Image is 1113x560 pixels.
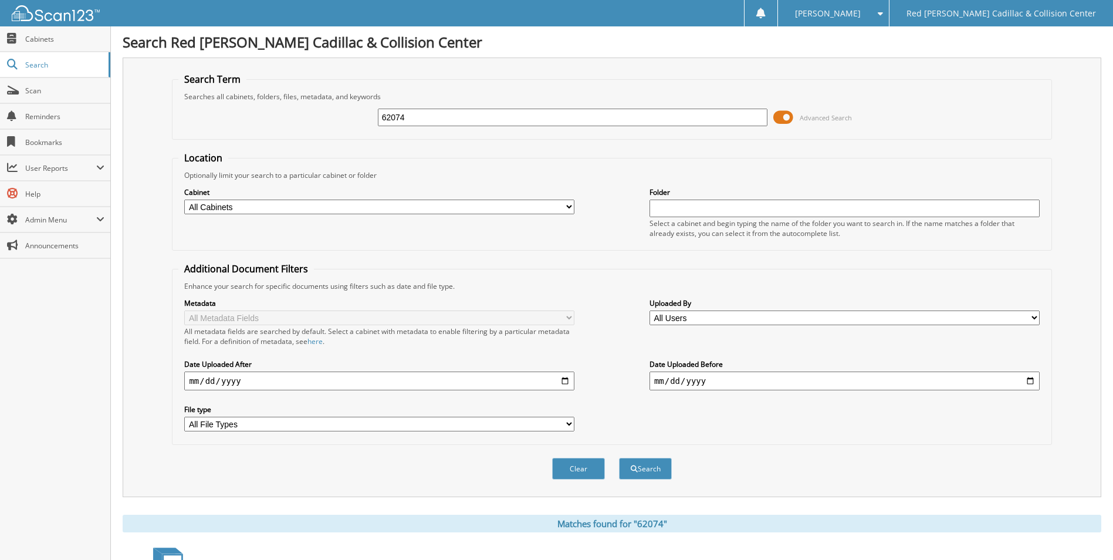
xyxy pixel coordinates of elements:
[178,170,1045,180] div: Optionally limit your search to a particular cabinet or folder
[123,515,1101,532] div: Matches found for "62074"
[25,60,103,70] span: Search
[25,86,104,96] span: Scan
[25,189,104,199] span: Help
[649,187,1040,197] label: Folder
[184,326,574,346] div: All metadata fields are searched by default. Select a cabinet with metadata to enable filtering b...
[178,281,1045,291] div: Enhance your search for specific documents using filters such as date and file type.
[800,113,852,122] span: Advanced Search
[25,241,104,251] span: Announcements
[178,73,246,86] legend: Search Term
[184,372,574,390] input: start
[178,92,1045,102] div: Searches all cabinets, folders, files, metadata, and keywords
[25,215,96,225] span: Admin Menu
[123,32,1101,52] h1: Search Red [PERSON_NAME] Cadillac & Collision Center
[25,137,104,147] span: Bookmarks
[184,404,574,414] label: File type
[178,151,228,164] legend: Location
[619,458,672,480] button: Search
[25,34,104,44] span: Cabinets
[184,359,574,369] label: Date Uploaded After
[649,359,1040,369] label: Date Uploaded Before
[184,187,574,197] label: Cabinet
[12,5,100,21] img: scan123-logo-white.svg
[649,372,1040,390] input: end
[25,163,96,173] span: User Reports
[552,458,605,480] button: Clear
[649,298,1040,308] label: Uploaded By
[649,218,1040,238] div: Select a cabinet and begin typing the name of the folder you want to search in. If the name match...
[184,298,574,308] label: Metadata
[307,336,323,346] a: here
[25,112,104,122] span: Reminders
[178,262,314,275] legend: Additional Document Filters
[906,10,1096,17] span: Red [PERSON_NAME] Cadillac & Collision Center
[795,10,861,17] span: [PERSON_NAME]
